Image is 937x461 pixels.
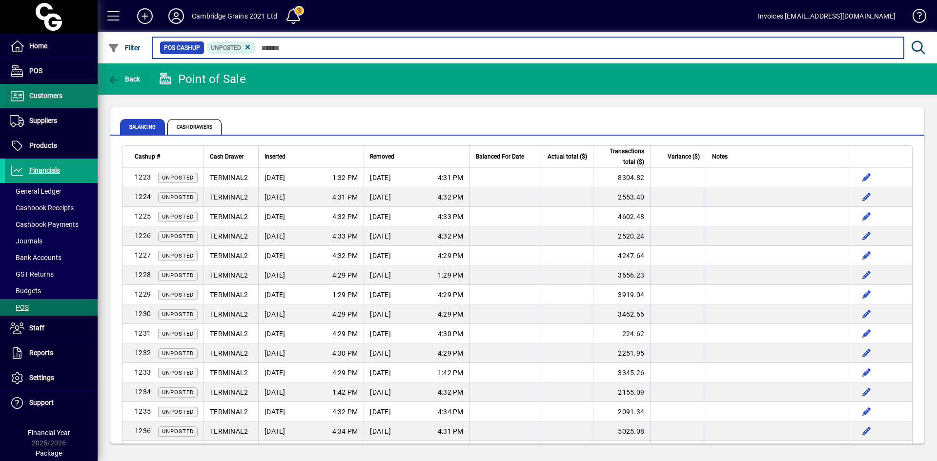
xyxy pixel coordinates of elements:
span: Inserted [265,151,285,162]
td: 4247.64 [593,246,650,265]
button: Edit [859,443,875,459]
span: 4:34 PM [438,407,464,417]
span: Home [29,42,47,50]
span: POS [10,303,29,311]
span: [DATE] [370,270,391,280]
a: Customers [5,84,98,108]
span: 4:31 PM [438,426,464,436]
span: Filter [108,44,141,52]
span: [DATE] [370,368,391,378]
span: [DATE] [265,348,285,358]
span: [DATE] [370,212,391,221]
span: Suppliers [29,117,57,124]
button: Filter [105,39,143,57]
span: General Ledger [10,187,61,195]
a: POS [5,59,98,83]
div: TERMINAL2 [210,387,252,397]
span: [DATE] [370,251,391,261]
div: TERMINAL2 [210,231,252,241]
td: 2553.40 [593,187,650,207]
span: 4:29 PM [438,290,464,300]
div: 1234 [135,387,198,397]
div: TERMINAL2 [210,407,252,417]
span: 4:32 PM [438,231,464,241]
a: Cashbook Payments [5,216,98,233]
td: 8304.82 [593,168,650,187]
button: Edit [859,423,875,439]
span: POS Cashup [164,43,200,53]
span: Unposted [162,194,194,200]
span: 4:29 PM [332,368,358,378]
button: Edit [859,365,875,381]
span: 4:34 PM [332,426,358,436]
span: [DATE] [370,348,391,358]
div: 1233 [135,367,198,378]
span: 1:42 PM [332,387,358,397]
button: Edit [859,287,875,302]
div: TERMINAL2 [210,426,252,436]
span: [DATE] [370,407,391,417]
button: Edit [859,228,875,244]
span: Removed [370,151,394,162]
span: 4:30 PM [438,329,464,339]
a: GST Returns [5,266,98,282]
a: Reports [5,341,98,365]
span: [DATE] [265,290,285,300]
div: TERMINAL2 [210,348,252,358]
span: [DATE] [265,329,285,339]
span: [DATE] [370,231,391,241]
span: 4:29 PM [332,329,358,339]
span: 4:32 PM [438,192,464,202]
span: [DATE] [370,192,391,202]
span: [DATE] [265,270,285,280]
span: Unposted [162,311,194,318]
button: Edit [859,209,875,224]
span: [DATE] [370,290,391,300]
div: Cambridge Grains 2021 Ltd [192,8,277,24]
button: Profile [161,7,192,25]
span: Unposted [162,233,194,240]
span: [DATE] [265,192,285,202]
div: 1224 [135,192,198,202]
button: Edit [859,248,875,263]
span: Journals [10,237,42,245]
a: Settings [5,366,98,390]
div: 1229 [135,289,198,300]
span: Unposted [162,272,194,279]
button: Edit [859,170,875,185]
span: GST Returns [10,270,54,278]
button: Add [129,7,161,25]
span: 4:30 PM [332,348,358,358]
div: 1228 [135,270,198,280]
span: Settings [29,374,54,381]
div: 1230 [135,309,198,319]
span: Unposted [162,175,194,181]
span: 4:32 PM [332,251,358,261]
span: 1:29 PM [438,270,464,280]
span: [DATE] [370,329,391,339]
span: Reports [29,349,53,357]
span: Balanced For Date [476,151,524,162]
span: Unposted [162,370,194,376]
div: TERMINAL2 [210,251,252,261]
span: Unposted [162,428,194,435]
span: 1:42 PM [438,368,464,378]
span: Notes [712,151,728,162]
span: 4:33 PM [438,212,464,221]
div: TERMINAL2 [210,212,252,221]
a: Products [5,134,98,158]
div: TERMINAL2 [210,173,252,182]
td: 2091.34 [593,402,650,421]
button: Edit [859,384,875,400]
a: Budgets [5,282,98,299]
a: Journals [5,233,98,249]
div: 1236 [135,426,198,436]
span: [DATE] [265,173,285,182]
span: [DATE] [265,426,285,436]
button: Edit [859,345,875,361]
div: TERMINAL2 [210,192,252,202]
span: Bank Accounts [10,254,61,261]
span: 4:32 PM [332,212,358,221]
td: 2155.09 [593,382,650,402]
span: Balancing [120,119,165,135]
